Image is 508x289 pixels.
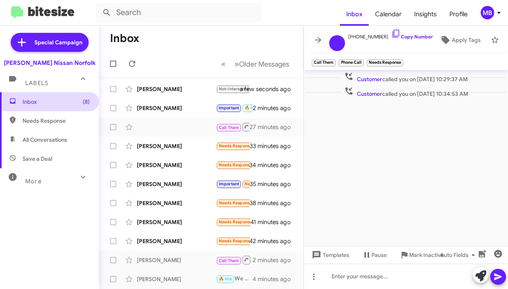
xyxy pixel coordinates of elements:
[219,162,252,167] span: Needs Response
[250,180,297,188] div: 35 minutes ago
[137,104,216,112] div: [PERSON_NAME]
[474,6,499,19] button: MB
[239,60,289,68] span: Older Messages
[348,29,433,41] span: [PHONE_NUMBER]
[440,248,478,262] span: Auto Fields
[219,125,239,130] span: Call Them
[216,56,230,72] button: Previous
[245,105,258,110] span: 🔥 Hot
[434,248,484,262] button: Auto Fields
[219,219,252,224] span: Needs Response
[369,3,408,26] a: Calendar
[391,34,433,40] a: Copy Number
[137,161,216,169] div: [PERSON_NAME]
[216,179,250,188] div: I don't have a car to get there and my daughter is at work until 5 or 6 pm [DATE] can we start an...
[253,104,297,112] div: 2 minutes ago
[219,105,239,110] span: Important
[250,161,297,169] div: 34 minutes ago
[137,256,216,264] div: [PERSON_NAME]
[219,238,252,243] span: Needs Response
[216,236,250,245] div: If you do up to $3000 Pay off my bronco and I'll lease a frontier
[230,56,294,72] button: Next
[137,218,216,226] div: [PERSON_NAME]
[253,256,297,264] div: 2 minutes ago
[312,59,336,67] small: Call Them
[357,90,382,97] span: Customer
[4,59,95,67] div: [PERSON_NAME] Nissan Norfolk
[393,248,450,262] button: Mark Inactive
[339,59,363,67] small: Phone Call
[372,248,387,262] span: Pause
[452,33,481,47] span: Apply Tags
[219,258,239,263] span: Call Them
[219,143,252,148] span: Needs Response
[25,178,42,185] span: More
[137,275,216,283] div: [PERSON_NAME]
[250,142,297,150] div: 33 minutes ago
[219,181,239,186] span: Important
[250,199,297,207] div: 38 minutes ago
[409,248,444,262] span: Mark Inactive
[357,76,382,83] span: Customer
[216,84,250,93] div: Its fine if you disagree with that. I am still waiting 2026 should be coming erly
[310,248,349,262] span: Templates
[216,198,250,207] div: I live in [GEOGRAPHIC_DATA]
[221,59,226,69] span: «
[340,3,369,26] a: Inbox
[250,85,297,93] div: a few seconds ago
[25,80,48,87] span: Labels
[219,86,249,91] span: Not-Interested
[219,200,252,205] span: Needs Response
[250,123,297,131] div: 27 minutes ago
[11,33,89,52] a: Special Campaign
[443,3,474,26] a: Profile
[216,217,250,226] div: I'm looking to buy a used kick 2021 or 22
[433,33,487,47] button: Apply Tags
[137,85,216,93] div: [PERSON_NAME]
[252,275,297,283] div: 4 minutes ago
[341,72,471,83] span: called you on [DATE] 10:29:37 AM
[216,103,253,112] div: I'll be out of town till [DATE]
[304,248,356,262] button: Templates
[341,86,471,98] span: called you on [DATE] 10:34:53 AM
[137,180,216,188] div: [PERSON_NAME]
[23,136,67,144] span: All Conversations
[23,117,90,125] span: Needs Response
[216,274,252,283] div: We have vehicles in that budget! Can you come in [DATE] or [DATE]?
[23,155,52,163] span: Save a Deal
[216,141,250,150] div: Hey [PERSON_NAME], I may be interested in the 2019 Subaru crosstalk
[219,276,232,281] span: 🔥 Hot
[137,237,216,245] div: [PERSON_NAME]
[137,142,216,150] div: [PERSON_NAME]
[34,38,82,46] span: Special Campaign
[216,160,250,169] div: Used
[356,248,393,262] button: Pause
[250,237,297,245] div: 42 minutes ago
[216,122,250,132] div: Inbound Call
[217,56,294,72] nav: Page navigation example
[96,3,262,22] input: Search
[235,59,239,69] span: »
[481,6,494,19] div: MB
[137,199,216,207] div: [PERSON_NAME]
[250,218,297,226] div: 41 minutes ago
[110,32,139,45] h1: Inbox
[408,3,443,26] a: Insights
[83,98,90,106] span: (8)
[245,181,278,186] span: Needs Response
[367,59,403,67] small: Needs Response
[216,255,253,265] div: I will have someone reach out shortly!
[23,98,90,106] span: Inbox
